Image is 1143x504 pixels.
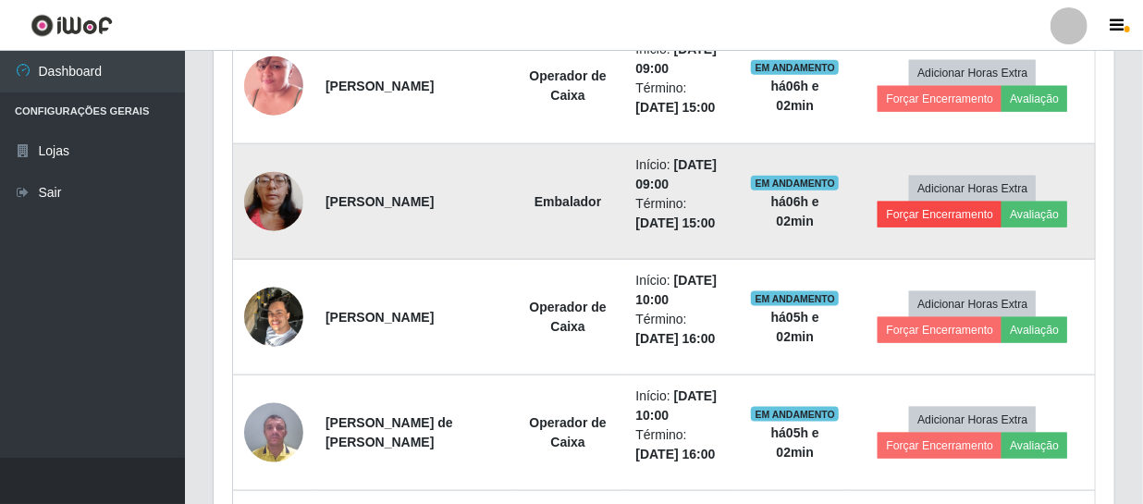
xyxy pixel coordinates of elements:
button: Adicionar Horas Extra [909,407,1036,433]
button: Forçar Encerramento [878,86,1002,112]
strong: [PERSON_NAME] [326,194,434,209]
button: Adicionar Horas Extra [909,176,1036,202]
li: Início: [635,155,729,194]
span: EM ANDAMENTO [751,176,839,191]
button: Avaliação [1002,86,1067,112]
img: 1752079661921.jpeg [244,33,303,139]
span: EM ANDAMENTO [751,407,839,422]
strong: Embalador [535,194,601,209]
li: Início: [635,387,729,425]
strong: há 05 h e 02 min [771,425,819,460]
li: Início: [635,40,729,79]
span: EM ANDAMENTO [751,60,839,75]
time: [DATE] 10:00 [635,388,717,423]
time: [DATE] 10:00 [635,273,717,307]
img: 1725217718320.jpeg [244,277,303,356]
button: Avaliação [1002,317,1067,343]
li: Término: [635,425,729,464]
strong: [PERSON_NAME] de [PERSON_NAME] [326,415,453,449]
button: Adicionar Horas Extra [909,291,1036,317]
button: Avaliação [1002,433,1067,459]
span: EM ANDAMENTO [751,291,839,306]
img: 1734563088725.jpeg [244,393,303,472]
button: Forçar Encerramento [878,202,1002,227]
button: Avaliação [1002,202,1067,227]
li: Término: [635,79,729,117]
strong: há 06 h e 02 min [771,79,819,113]
strong: Operador de Caixa [530,68,607,103]
strong: há 06 h e 02 min [771,194,819,228]
time: [DATE] 16:00 [635,447,715,461]
li: Término: [635,310,729,349]
time: [DATE] 09:00 [635,157,717,191]
time: [DATE] 16:00 [635,331,715,346]
strong: [PERSON_NAME] [326,79,434,93]
strong: há 05 h e 02 min [771,310,819,344]
li: Término: [635,194,729,233]
strong: Operador de Caixa [530,415,607,449]
button: Adicionar Horas Extra [909,60,1036,86]
strong: Operador de Caixa [530,300,607,334]
button: Forçar Encerramento [878,317,1002,343]
li: Início: [635,271,729,310]
time: [DATE] 15:00 [635,100,715,115]
button: Forçar Encerramento [878,433,1002,459]
img: CoreUI Logo [31,14,113,37]
strong: [PERSON_NAME] [326,310,434,325]
img: 1755643695220.jpeg [244,149,303,254]
time: [DATE] 15:00 [635,215,715,230]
